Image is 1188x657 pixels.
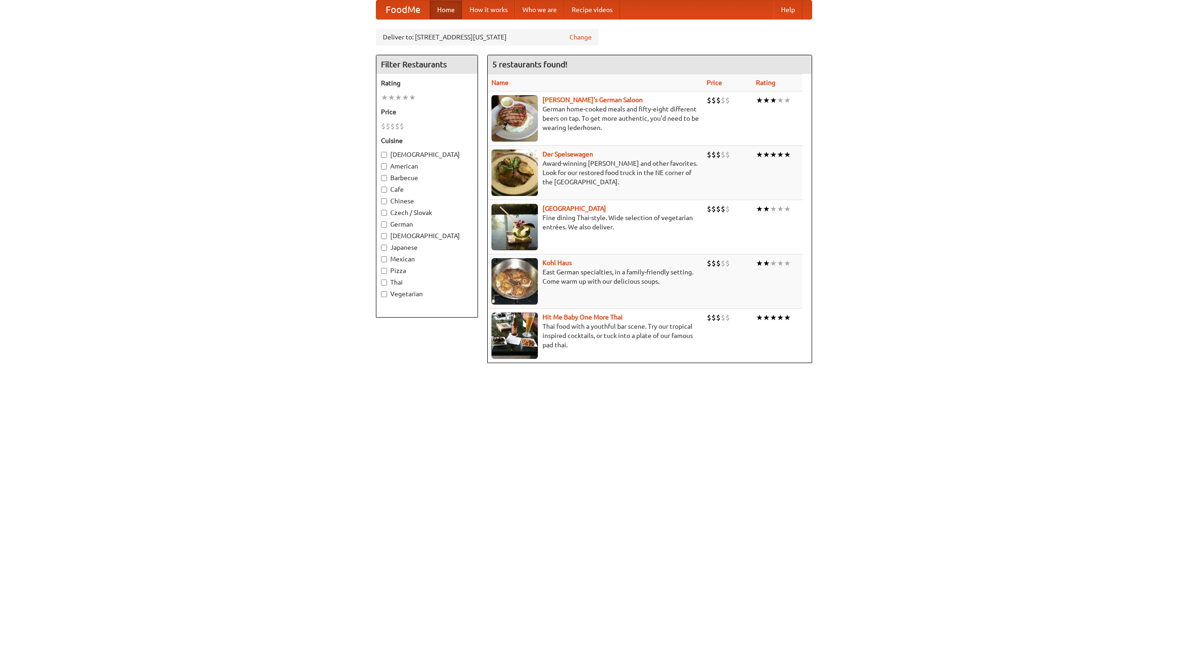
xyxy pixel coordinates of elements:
p: Award-winning [PERSON_NAME] and other favorites. Look for our restored food truck in the NE corne... [491,159,699,187]
label: Vegetarian [381,289,473,299]
li: $ [711,204,716,214]
li: ★ [756,258,763,268]
a: Hit Me Baby One More Thai [542,313,623,321]
li: ★ [409,92,416,103]
li: ★ [763,258,770,268]
label: [DEMOGRAPHIC_DATA] [381,150,473,159]
input: Cafe [381,187,387,193]
a: FoodMe [376,0,430,19]
input: Chinese [381,198,387,204]
li: ★ [402,92,409,103]
li: ★ [756,312,763,323]
li: $ [711,150,716,160]
p: Fine dining Thai-style. Wide selection of vegetarian entrées. We also deliver. [491,213,699,232]
li: ★ [777,258,784,268]
li: ★ [763,95,770,105]
img: kohlhaus.jpg [491,258,538,305]
label: Czech / Slovak [381,208,473,217]
li: ★ [770,312,777,323]
p: German home-cooked meals and fifty-eight different beers on tap. To get more authentic, you'd nee... [491,104,699,132]
li: $ [395,121,400,131]
label: Mexican [381,254,473,264]
label: Barbecue [381,173,473,182]
li: ★ [777,150,784,160]
li: $ [721,95,725,105]
li: $ [725,95,730,105]
input: Mexican [381,256,387,262]
a: Who we are [515,0,564,19]
li: ★ [777,312,784,323]
li: $ [721,258,725,268]
li: ★ [763,312,770,323]
input: Thai [381,280,387,286]
li: ★ [763,150,770,160]
a: Rating [756,79,775,86]
img: satay.jpg [491,204,538,250]
label: Japanese [381,243,473,252]
label: American [381,162,473,171]
li: $ [707,204,711,214]
label: German [381,220,473,229]
li: $ [707,258,711,268]
h5: Cuisine [381,136,473,145]
ng-pluralize: 5 restaurants found! [492,60,568,69]
li: ★ [770,150,777,160]
li: ★ [756,204,763,214]
li: ★ [388,92,395,103]
li: $ [716,258,721,268]
a: Der Speisewagen [542,150,593,158]
li: ★ [784,204,791,214]
p: Thai food with a youthful bar scene. Try our tropical inspired cocktails, or tuck into a plate of... [491,322,699,350]
a: Price [707,79,722,86]
li: $ [381,121,386,131]
p: East German specialties, in a family-friendly setting. Come warm up with our delicious soups. [491,267,699,286]
li: $ [721,312,725,323]
li: $ [707,95,711,105]
li: ★ [770,204,777,214]
a: Recipe videos [564,0,620,19]
h5: Rating [381,78,473,88]
h4: Filter Restaurants [376,55,478,74]
li: ★ [770,258,777,268]
input: Czech / Slovak [381,210,387,216]
label: [DEMOGRAPHIC_DATA] [381,231,473,241]
a: Kohl Haus [542,259,572,267]
li: $ [716,95,721,105]
li: $ [716,312,721,323]
input: [DEMOGRAPHIC_DATA] [381,233,387,239]
li: $ [711,95,716,105]
label: Cafe [381,185,473,194]
li: ★ [770,95,777,105]
a: Help [774,0,802,19]
li: ★ [777,95,784,105]
li: $ [725,258,730,268]
li: $ [390,121,395,131]
li: $ [725,204,730,214]
li: $ [725,150,730,160]
div: Deliver to: [STREET_ADDRESS][US_STATE] [376,29,599,46]
a: [PERSON_NAME]'s German Saloon [542,96,643,104]
input: [DEMOGRAPHIC_DATA] [381,152,387,158]
li: ★ [756,150,763,160]
a: Change [569,33,592,42]
li: ★ [784,95,791,105]
li: $ [711,312,716,323]
li: $ [400,121,404,131]
li: ★ [395,92,402,103]
li: $ [721,204,725,214]
a: Name [491,79,509,86]
li: $ [707,312,711,323]
li: $ [386,121,390,131]
label: Thai [381,278,473,287]
a: [GEOGRAPHIC_DATA] [542,205,606,212]
li: ★ [756,95,763,105]
img: babythai.jpg [491,312,538,359]
li: $ [716,204,721,214]
li: ★ [381,92,388,103]
input: Pizza [381,268,387,274]
img: speisewagen.jpg [491,150,538,196]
